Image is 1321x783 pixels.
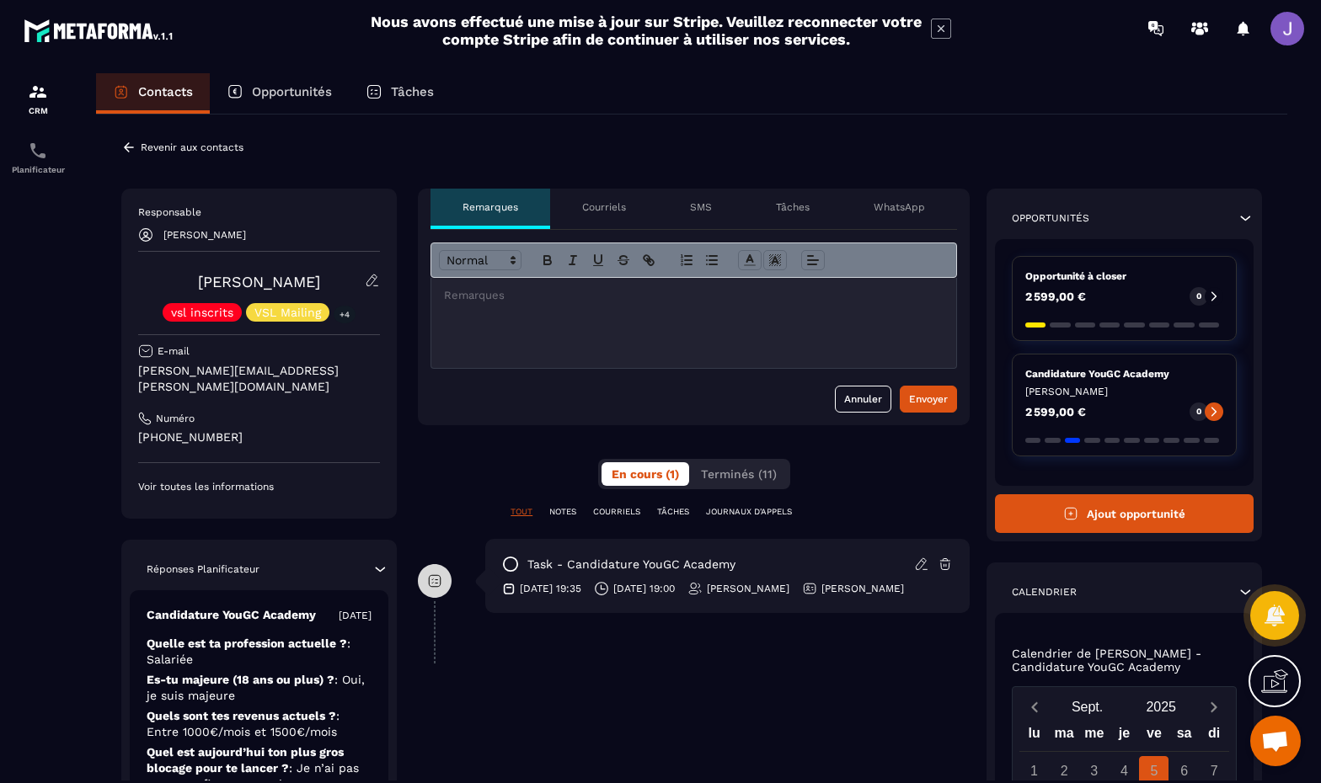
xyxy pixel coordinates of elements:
[349,73,451,114] a: Tâches
[370,13,923,48] h2: Nous avons effectué une mise à jour sur Stripe. Veuillez reconnecter votre compte Stripe afin de ...
[995,494,1254,533] button: Ajout opportunité
[138,363,380,395] p: [PERSON_NAME][EMAIL_ADDRESS][PERSON_NAME][DOMAIN_NAME]
[4,128,72,187] a: schedulerschedulerPlanificateur
[593,506,640,518] p: COURRIELS
[1139,722,1169,751] div: ve
[254,306,321,318] p: VSL Mailing
[612,467,679,481] span: En cours (1)
[909,391,948,407] div: Envoyer
[701,467,777,481] span: Terminés (11)
[657,506,689,518] p: TÂCHES
[549,506,576,518] p: NOTES
[1079,722,1110,751] div: me
[1025,367,1223,381] p: Candidature YouGC Academy
[706,506,792,518] p: JOURNAUX D'APPELS
[163,229,246,241] p: [PERSON_NAME]
[1124,692,1198,722] button: Open years overlay
[138,205,380,219] p: Responsable
[24,15,175,45] img: logo
[1250,716,1301,766] a: Ouvrir le chat
[334,306,356,323] p: +4
[4,69,72,128] a: formationformationCRM
[1196,290,1201,302] p: 0
[874,200,925,214] p: WhatsApp
[156,412,195,425] p: Numéro
[138,84,193,99] p: Contacts
[391,84,434,99] p: Tâches
[28,82,48,102] img: formation
[1049,722,1079,751] div: ma
[835,386,891,413] button: Annuler
[171,306,233,318] p: vsl inscrits
[147,562,259,576] p: Réponses Planificateur
[690,200,712,214] p: SMS
[147,708,372,740] p: Quels sont tes revenus actuels ?
[339,609,372,622] p: [DATE]
[1025,269,1223,283] p: Opportunité à closer
[1019,722,1050,751] div: lu
[1025,290,1086,302] p: 2 599,00 €
[198,273,320,290] a: [PERSON_NAME]
[147,636,372,668] p: Quelle est ta profession actuelle ?
[1012,585,1077,599] p: Calendrier
[4,165,72,174] p: Planificateur
[252,84,332,99] p: Opportunités
[138,429,380,445] p: [PHONE_NUMBER]
[463,200,518,214] p: Remarques
[691,462,787,486] button: Terminés (11)
[147,607,316,623] p: Candidature YouGC Academy
[138,480,380,493] p: Voir toutes les informations
[582,200,626,214] p: Courriels
[1012,647,1237,674] p: Calendrier de [PERSON_NAME] - Candidature YouGC Academy
[1012,211,1089,225] p: Opportunités
[1169,722,1200,751] div: sa
[900,386,957,413] button: Envoyer
[511,506,532,518] p: TOUT
[1199,722,1229,751] div: di
[1025,406,1086,418] p: 2 599,00 €
[1025,385,1223,398] p: [PERSON_NAME]
[28,141,48,161] img: scheduler
[1019,695,1051,718] button: Previous month
[158,344,190,358] p: E-mail
[210,73,349,114] a: Opportunités
[96,73,210,114] a: Contacts
[527,557,735,573] p: task - Candidature YouGC Academy
[613,582,675,595] p: [DATE] 19:00
[1051,692,1125,722] button: Open months overlay
[141,141,243,153] p: Revenir aux contacts
[4,106,72,115] p: CRM
[776,200,810,214] p: Tâches
[520,582,581,595] p: [DATE] 19:35
[707,582,789,595] p: [PERSON_NAME]
[1198,695,1229,718] button: Next month
[821,582,904,595] p: [PERSON_NAME]
[602,462,689,486] button: En cours (1)
[147,672,372,704] p: Es-tu majeure (18 ans ou plus) ?
[1110,722,1140,751] div: je
[1196,406,1201,418] p: 0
